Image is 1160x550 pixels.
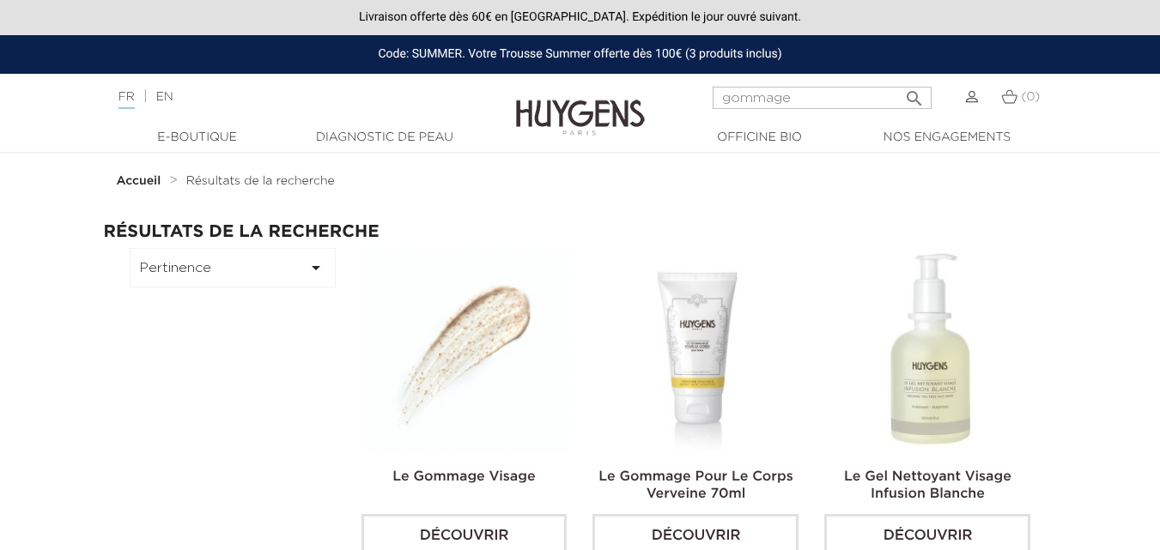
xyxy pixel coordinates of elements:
[112,129,283,147] a: E-Boutique
[118,91,135,109] a: FR
[596,248,802,454] img: Le Gommage Pour Le Corps Verveine 70ml
[674,129,846,147] a: Officine Bio
[516,72,645,138] img: Huygens
[713,87,932,109] input: Rechercher
[186,174,335,188] a: Résultats de la recherche
[110,87,471,107] div: |
[117,174,165,188] a: Accueil
[861,129,1033,147] a: Nos engagements
[306,257,326,278] i: 
[186,175,335,187] span: Résultats de la recherche
[130,248,336,287] button: Pertinence
[828,248,1034,454] img: Le Gel Nettoyant Visage Infusion Blanche 250ml
[1021,91,1040,103] span: (0)
[104,222,1057,241] h2: Résultats de la recherche
[117,175,161,187] strong: Accueil
[392,470,535,484] a: Le Gommage Visage
[844,470,1011,501] a: Le Gel Nettoyant Visage Infusion Blanche
[598,470,793,501] a: Le Gommage Pour Le Corps Verveine 70ml
[904,83,925,104] i: 
[899,82,930,105] button: 
[299,129,471,147] a: Diagnostic de peau
[155,91,173,103] a: EN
